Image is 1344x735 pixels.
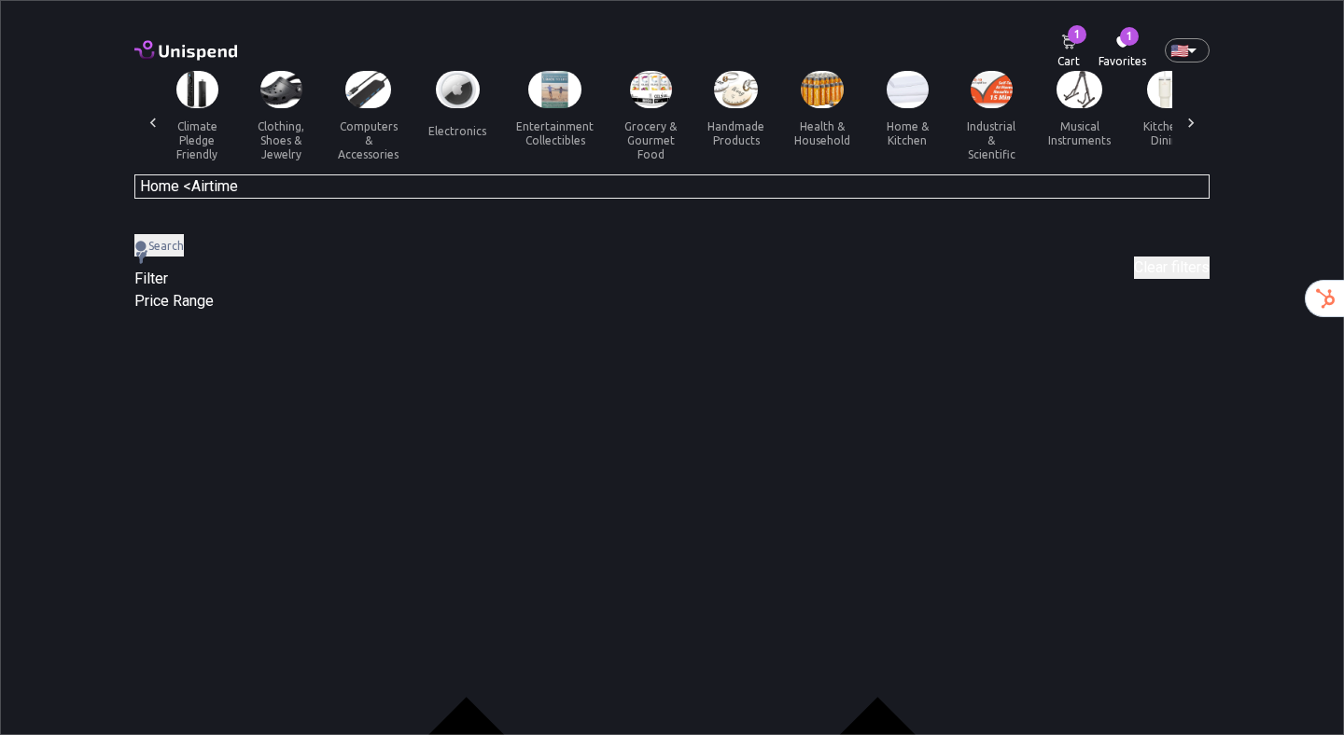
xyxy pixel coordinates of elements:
[323,108,413,173] button: computers & accessories
[134,290,1210,312] p: Price range
[413,108,501,153] button: electronics
[176,71,218,109] img: Climate Pledge Friendly
[801,71,844,109] img: Health & Household
[239,108,323,173] button: clothing, shoes & jewelry
[501,108,609,159] button: entertainment collectibles
[1134,257,1210,279] button: Clear filters
[148,240,184,252] span: Search
[779,108,865,159] button: health & household
[1033,108,1126,159] button: musical instruments
[714,71,758,109] img: Handmade Products
[1099,52,1146,71] span: Favorites
[1126,108,1210,159] button: kitchen & dining
[1165,38,1210,62] div: 🇺🇸
[693,108,779,159] button: handmade products
[1068,25,1086,44] span: 1
[865,108,949,159] button: home & kitchen
[436,71,480,109] img: Electronics
[528,71,582,109] img: Entertainment Collectibles
[191,177,238,195] a: Airtime
[971,71,1013,109] img: Industrial & Scientific
[140,177,179,195] a: Home
[1120,27,1139,46] span: 1
[1170,39,1180,62] p: 🇺🇸
[949,108,1033,173] button: industrial & scientific
[609,108,693,173] button: grocery & gourmet food
[134,268,168,290] p: Filter
[1147,71,1189,109] img: Kitchen & Dining
[260,71,302,109] img: Clothing, Shoes & Jewelry
[134,234,184,257] button: Search
[345,71,391,109] img: Computers & Accessories
[1057,52,1080,71] span: Cart
[630,71,672,109] img: Grocery & Gourmet Food
[1057,71,1103,109] img: Musical Instruments
[155,108,239,173] button: climate pledge friendly
[134,174,1210,199] div: <
[887,71,929,109] img: Home & Kitchen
